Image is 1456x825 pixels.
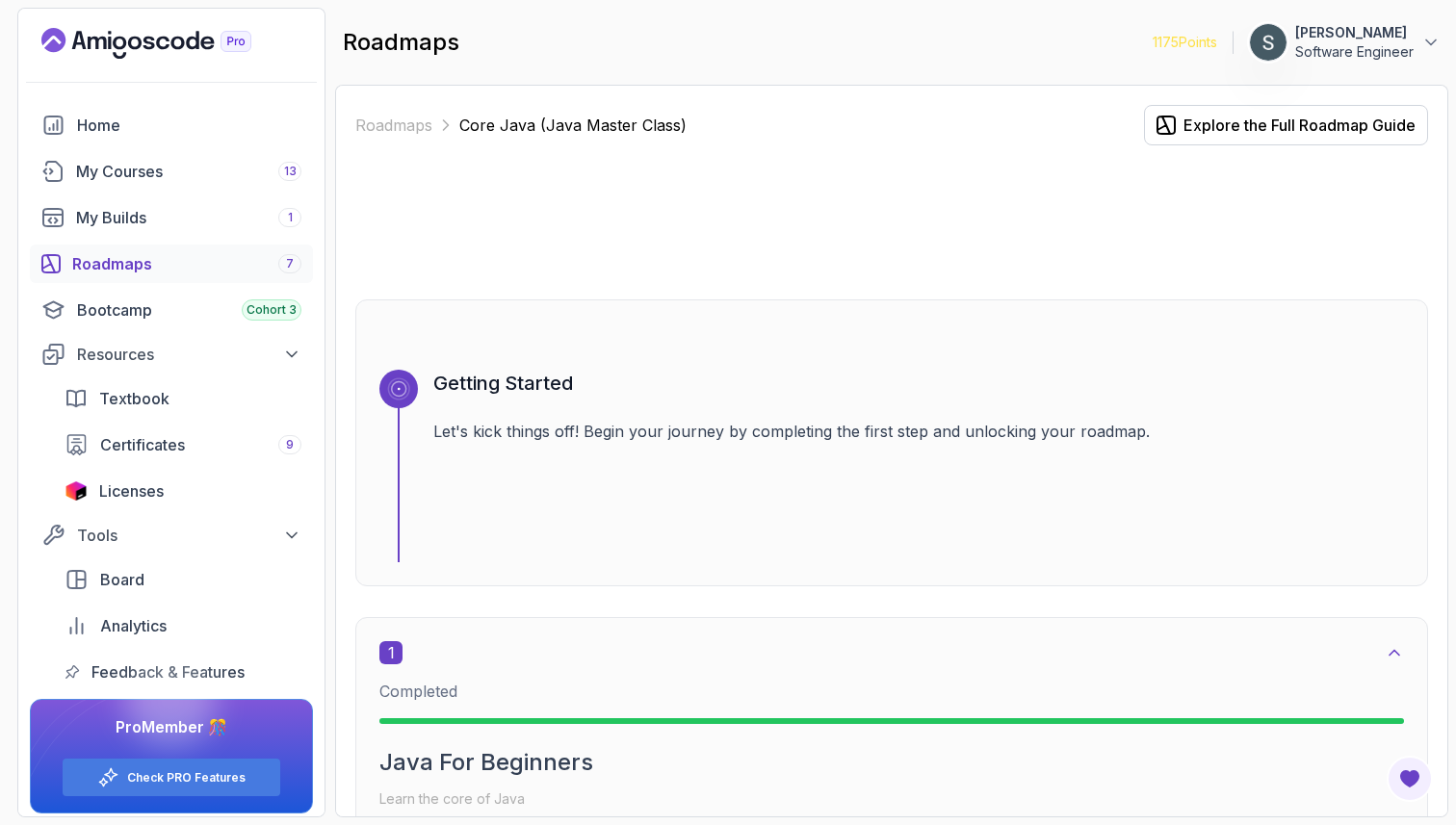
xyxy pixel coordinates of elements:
span: 1 [379,641,403,664]
p: Let's kick things off! Begin your journey by completing the first step and unlocking your roadmap. [433,420,1404,443]
a: textbook [53,379,313,418]
div: Bootcamp [77,298,301,322]
iframe: chat widget [1337,705,1456,796]
button: user profile image[PERSON_NAME]Software Engineer [1249,23,1441,62]
div: My Courses [76,160,301,183]
button: Explore the Full Roadmap Guide [1144,105,1428,145]
span: Completed [379,682,457,701]
a: analytics [53,606,313,645]
p: Core Java (Java Master Class) [459,114,687,137]
a: board [53,560,313,599]
span: Board [100,568,144,591]
p: Learn the core of Java [379,786,1404,812]
h2: Java For Beginners [379,747,1404,778]
span: Textbook [99,387,169,410]
h3: Getting Started [433,370,1404,397]
div: Explore the Full Roadmap Guide [1183,114,1416,137]
span: Cohort 3 [247,302,297,318]
span: 1 [288,210,293,225]
a: roadmaps [30,245,313,283]
div: Tools [77,524,301,547]
span: 7 [286,256,294,271]
span: Licenses [99,479,164,503]
span: Analytics [100,614,167,637]
p: Software Engineer [1295,42,1414,62]
a: Roadmaps [355,114,432,137]
a: certificates [53,425,313,464]
a: Check PRO Features [127,770,246,786]
span: Feedback & Features [91,660,245,683]
a: Landing page [41,28,296,59]
span: 9 [286,437,294,452]
img: user profile image [1250,24,1287,61]
p: [PERSON_NAME] [1295,23,1414,42]
div: My Builds [76,206,301,229]
button: Tools [30,518,313,553]
button: Resources [30,337,313,372]
a: feedback [53,653,313,691]
p: 1175 Points [1153,33,1217,52]
span: 13 [284,164,297,179]
a: builds [30,198,313,237]
img: jetbrains icon [65,481,88,501]
a: bootcamp [30,291,313,329]
a: licenses [53,472,313,510]
button: Check PRO Features [62,758,281,797]
a: courses [30,152,313,191]
div: Roadmaps [72,252,301,275]
div: Home [77,114,301,137]
span: Certificates [100,433,185,456]
h2: roadmaps [343,27,459,58]
a: home [30,106,313,144]
div: Resources [77,343,301,366]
